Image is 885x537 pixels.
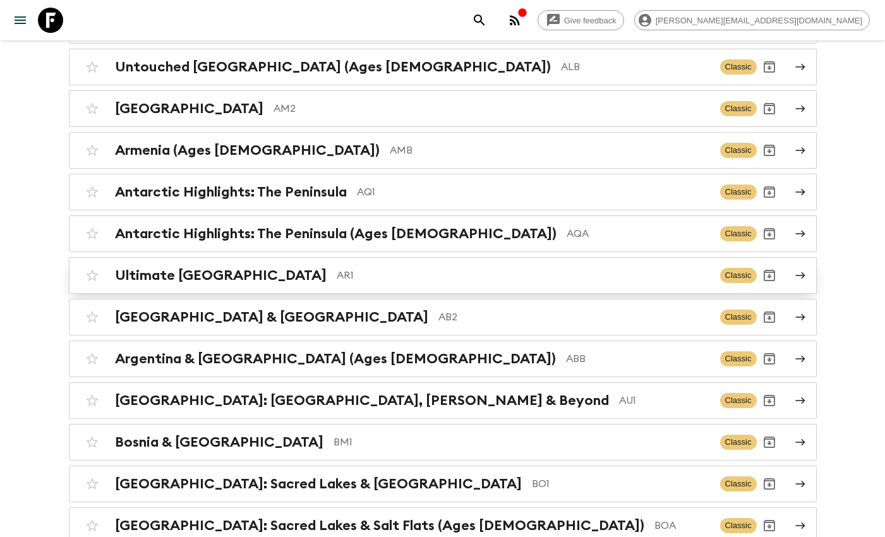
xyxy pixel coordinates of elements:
[757,388,782,413] button: Archive
[654,518,710,533] p: BOA
[757,305,782,330] button: Archive
[757,138,782,163] button: Archive
[69,174,817,210] a: Antarctic Highlights: The PeninsulaAQ1ClassicArchive
[115,351,556,367] h2: Argentina & [GEOGRAPHIC_DATA] (Ages [DEMOGRAPHIC_DATA])
[69,341,817,377] a: Argentina & [GEOGRAPHIC_DATA] (Ages [DEMOGRAPHIC_DATA])ABBClassicArchive
[357,184,710,200] p: AQ1
[619,393,710,408] p: AU1
[720,101,757,116] span: Classic
[69,49,817,85] a: Untouched [GEOGRAPHIC_DATA] (Ages [DEMOGRAPHIC_DATA])ALBClassicArchive
[390,143,710,158] p: AMB
[115,184,347,200] h2: Antarctic Highlights: The Peninsula
[115,309,428,325] h2: [GEOGRAPHIC_DATA] & [GEOGRAPHIC_DATA]
[115,267,327,284] h2: Ultimate [GEOGRAPHIC_DATA]
[720,226,757,241] span: Classic
[566,351,710,366] p: ABB
[274,101,710,116] p: AM2
[757,96,782,121] button: Archive
[757,471,782,497] button: Archive
[757,54,782,80] button: Archive
[557,16,623,25] span: Give feedback
[115,392,609,409] h2: [GEOGRAPHIC_DATA]: [GEOGRAPHIC_DATA], [PERSON_NAME] & Beyond
[115,434,323,450] h2: Bosnia & [GEOGRAPHIC_DATA]
[757,221,782,246] button: Archive
[438,310,710,325] p: AB2
[337,268,710,283] p: AR1
[720,310,757,325] span: Classic
[720,393,757,408] span: Classic
[69,466,817,502] a: [GEOGRAPHIC_DATA]: Sacred Lakes & [GEOGRAPHIC_DATA]BO1ClassicArchive
[115,142,380,159] h2: Armenia (Ages [DEMOGRAPHIC_DATA])
[69,299,817,335] a: [GEOGRAPHIC_DATA] & [GEOGRAPHIC_DATA]AB2ClassicArchive
[334,435,710,450] p: BM1
[69,257,817,294] a: Ultimate [GEOGRAPHIC_DATA]AR1ClassicArchive
[115,476,522,492] h2: [GEOGRAPHIC_DATA]: Sacred Lakes & [GEOGRAPHIC_DATA]
[467,8,492,33] button: search adventures
[649,16,869,25] span: [PERSON_NAME][EMAIL_ADDRESS][DOMAIN_NAME]
[69,215,817,252] a: Antarctic Highlights: The Peninsula (Ages [DEMOGRAPHIC_DATA])AQAClassicArchive
[115,517,644,534] h2: [GEOGRAPHIC_DATA]: Sacred Lakes & Salt Flats (Ages [DEMOGRAPHIC_DATA])
[720,184,757,200] span: Classic
[561,59,710,75] p: ALB
[720,435,757,450] span: Classic
[720,143,757,158] span: Classic
[720,351,757,366] span: Classic
[532,476,710,492] p: BO1
[634,10,870,30] div: [PERSON_NAME][EMAIL_ADDRESS][DOMAIN_NAME]
[8,8,33,33] button: menu
[567,226,710,241] p: AQA
[720,59,757,75] span: Classic
[757,263,782,288] button: Archive
[115,59,551,75] h2: Untouched [GEOGRAPHIC_DATA] (Ages [DEMOGRAPHIC_DATA])
[720,476,757,492] span: Classic
[720,518,757,533] span: Classic
[69,424,817,461] a: Bosnia & [GEOGRAPHIC_DATA]BM1ClassicArchive
[115,226,557,242] h2: Antarctic Highlights: The Peninsula (Ages [DEMOGRAPHIC_DATA])
[115,100,263,117] h2: [GEOGRAPHIC_DATA]
[757,179,782,205] button: Archive
[757,430,782,455] button: Archive
[69,90,817,127] a: [GEOGRAPHIC_DATA]AM2ClassicArchive
[757,346,782,371] button: Archive
[538,10,624,30] a: Give feedback
[69,382,817,419] a: [GEOGRAPHIC_DATA]: [GEOGRAPHIC_DATA], [PERSON_NAME] & BeyondAU1ClassicArchive
[69,132,817,169] a: Armenia (Ages [DEMOGRAPHIC_DATA])AMBClassicArchive
[720,268,757,283] span: Classic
